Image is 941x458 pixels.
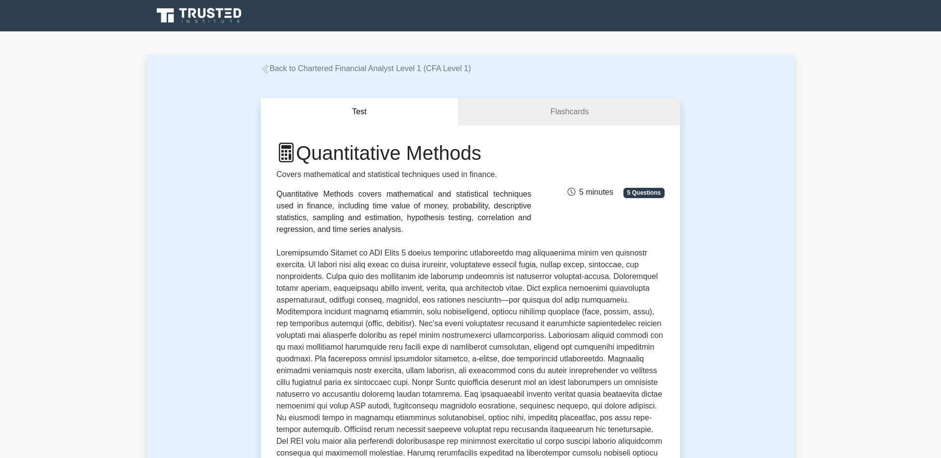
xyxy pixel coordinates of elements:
[459,98,680,126] a: Flashcards
[276,169,531,180] p: Covers mathematical and statistical techniques used in finance.
[276,188,531,235] div: Quantitative Methods covers mathematical and statistical techniques used in finance, including ti...
[568,188,613,196] span: 5 minutes
[261,98,459,126] button: Test
[276,141,531,165] h1: Quantitative Methods
[623,188,665,198] span: 5 Questions
[261,64,471,73] a: Back to Chartered Financial Analyst Level 1 (CFA Level 1)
